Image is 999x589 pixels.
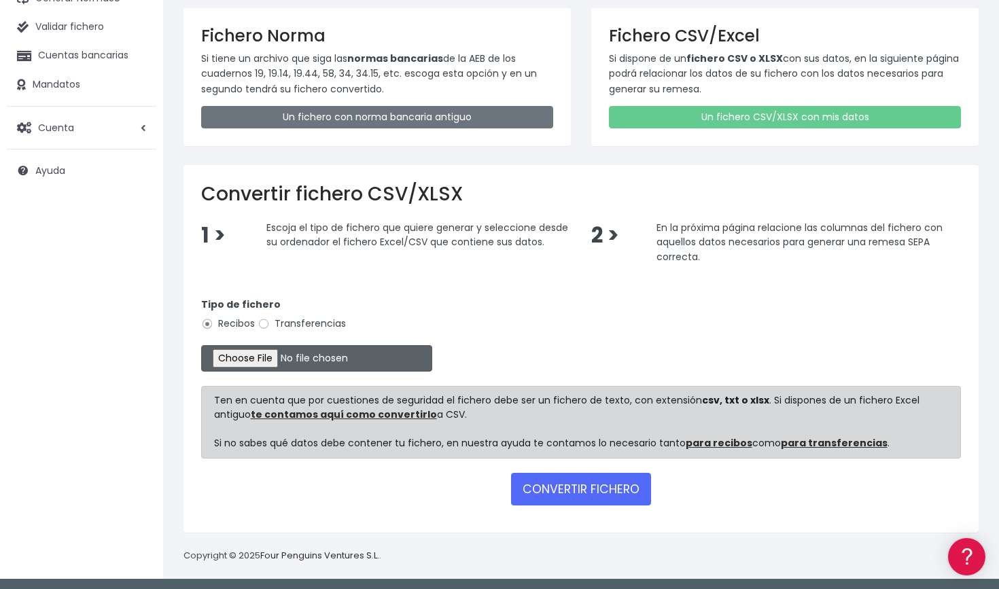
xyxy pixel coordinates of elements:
a: Un fichero CSV/XLSX con mis datos [609,106,961,128]
span: Cuenta [38,120,74,134]
a: Ayuda [7,156,156,185]
a: Mandatos [7,71,156,99]
p: Si tiene un archivo que siga las de la AEB de los cuadernos 19, 19.14, 19.44, 58, 34, 34.15, etc.... [201,51,553,96]
button: Contáctanos [14,363,258,387]
a: Problemas habituales [14,193,258,214]
span: 1 > [201,221,226,250]
label: Transferencias [258,317,346,331]
div: Ten en cuenta que por cuestiones de seguridad el fichero debe ser un fichero de texto, con extens... [201,386,961,459]
a: para transferencias [781,436,888,450]
a: Validar fichero [7,13,156,41]
a: Videotutoriales [14,214,258,235]
button: CONVERTIR FICHERO [511,473,651,505]
strong: fichero CSV o XLSX [686,52,783,65]
div: Convertir ficheros [14,150,258,163]
a: Cuenta [7,113,156,142]
strong: normas bancarias [347,52,443,65]
a: para recibos [686,436,752,450]
a: POWERED BY ENCHANT [187,391,262,404]
label: Recibos [201,317,255,331]
a: Cuentas bancarias [7,41,156,70]
p: Si dispone de un con sus datos, en la siguiente página podrá relacionar los datos de su fichero c... [609,51,961,96]
strong: Tipo de fichero [201,298,281,311]
span: 2 > [591,221,619,250]
a: te contamos aquí como convertirlo [251,408,437,421]
a: Four Penguins Ventures S.L. [260,549,379,562]
p: Copyright © 2025 . [183,549,381,563]
span: Escoja el tipo de fichero que quiere generar y seleccione desde su ordenador el fichero Excel/CSV... [266,220,568,249]
a: Un fichero con norma bancaria antiguo [201,106,553,128]
div: Facturación [14,270,258,283]
strong: csv, txt o xlsx [702,393,769,407]
div: Programadores [14,326,258,339]
a: General [14,291,258,313]
a: Perfiles de empresas [14,235,258,256]
span: En la próxima página relacione las columnas del fichero con aquellos datos necesarios para genera... [656,220,943,263]
a: Formatos [14,172,258,193]
div: Información general [14,94,258,107]
span: Ayuda [35,164,65,177]
h3: Fichero CSV/Excel [609,26,961,46]
h2: Convertir fichero CSV/XLSX [201,183,961,206]
a: Información general [14,115,258,137]
a: API [14,347,258,368]
h3: Fichero Norma [201,26,553,46]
